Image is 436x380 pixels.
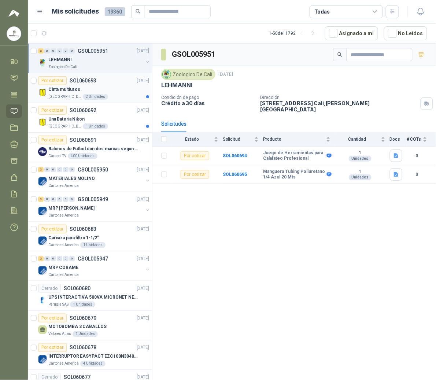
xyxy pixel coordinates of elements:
p: INTERRUPTOR EASYPACT EZC100N3040C 40AMP 25K [PERSON_NAME] [48,353,140,360]
div: 0 [57,197,62,202]
div: 0 [51,48,56,54]
p: Valores Atlas [48,331,71,337]
p: MATERIALES MOLINO [48,175,95,182]
img: Company Logo [163,70,171,78]
a: Por cotizarSOL060693[DATE] Company LogoCinta multiusos[GEOGRAPHIC_DATA]2 Unidades [28,73,152,103]
p: [DATE] [137,48,149,55]
div: 1 Unidades [80,242,106,248]
div: 1 Unidades [83,123,108,129]
a: SOL060694 [223,153,247,158]
b: Juego de Herramientas para Calafateo Profesional [263,150,325,162]
p: Cinta multiusos [48,86,80,93]
span: 19360 [105,7,125,16]
h3: GSOL005951 [172,49,216,60]
p: SOL060691 [70,137,96,143]
p: Carcaza para filtro 1-1/2" [48,235,99,241]
div: Unidades [349,156,372,162]
div: 0 [69,167,75,172]
img: Company Logo [38,296,47,305]
p: Una Batería Nikon [48,116,85,123]
div: 0 [57,256,62,261]
p: [DATE] [137,196,149,203]
div: 0 [63,256,69,261]
div: 400 Unidades [68,153,97,159]
p: [DATE] [137,166,149,173]
div: Todas [314,8,330,16]
p: GSOL005949 [78,197,108,202]
p: [GEOGRAPHIC_DATA] [48,94,81,100]
th: # COTs [407,132,436,147]
img: Company Logo [38,147,47,156]
p: Zoologico De Cali [48,64,77,70]
p: [DATE] [137,255,149,262]
th: Cantidad [335,132,390,147]
b: 0 [407,152,427,159]
div: 0 [63,197,69,202]
div: 1 Unidades [70,302,95,307]
div: 1 Unidades [73,331,98,337]
p: [GEOGRAPHIC_DATA] [48,123,81,129]
p: LEHMANNI [48,56,72,63]
img: Company Logo [38,236,47,245]
p: Dirección [260,95,418,100]
p: [DATE] [218,71,233,78]
div: 4 Unidades [80,361,106,367]
a: Por cotizarSOL060683[DATE] Company LogoCarcaza para filtro 1-1/2"Cartones America1 Unidades [28,222,152,251]
img: Logo peakr [8,9,19,18]
div: 2 Unidades [83,94,108,100]
p: GSOL005947 [78,256,108,261]
a: Por cotizarSOL060691[DATE] Company LogoBalones de Futbol con dos marcas segun adjunto. Adjuntar c... [28,133,152,162]
img: Company Logo [38,355,47,364]
p: SOL060678 [70,345,96,350]
div: 0 [44,48,50,54]
div: Por cotizar [38,225,67,233]
a: SOL060695 [223,172,247,177]
p: SOL060680 [64,286,90,291]
p: SOL060692 [70,108,96,113]
p: [DATE] [137,344,149,351]
p: SOL060679 [70,316,96,321]
span: Estado [171,137,213,142]
div: Por cotizar [181,151,209,160]
b: 1 [335,169,385,175]
div: 0 [57,167,62,172]
p: Balones de Futbol con dos marcas segun adjunto. Adjuntar cotizacion en su formato [48,145,140,152]
b: 1 [335,150,385,156]
div: 0 [51,256,56,261]
div: 0 [63,167,69,172]
p: Caracol TV [48,153,66,159]
b: Manguera Tubing Poliuretano 1/4 Azul 20 Mts [263,169,325,180]
span: # COTs [407,137,421,142]
div: Solicitudes [161,120,186,128]
div: Cerrado [38,284,61,293]
th: Estado [171,132,223,147]
p: MRP CORAME [48,264,78,271]
div: 2 [38,256,44,261]
button: Asignado a mi [325,26,378,40]
div: 0 [44,197,50,202]
p: MRP [PERSON_NAME] [48,205,95,212]
p: GSOL005951 [78,48,108,54]
div: 3 [38,197,44,202]
div: 1 - 50 de 11792 [269,27,319,39]
div: Zoologico De Cali [161,69,215,80]
div: 2 [38,167,44,172]
h1: Mis solicitudes [52,6,99,17]
p: Cartones America [48,361,79,367]
a: 3 0 0 0 0 0 GSOL005949[DATE] Company LogoMRP [PERSON_NAME]Cartones America [38,195,151,218]
th: Solicitud [223,132,263,147]
a: 2 0 0 0 0 0 GSOL005947[DATE] Company LogoMRP CORAMECartones America [38,254,151,278]
p: [DATE] [137,285,149,292]
div: Unidades [349,174,372,180]
p: Condición de pago [161,95,254,100]
div: 0 [51,167,56,172]
p: SOL060677 [64,375,90,380]
p: [DATE] [137,107,149,114]
img: Company Logo [38,88,47,97]
a: Por cotizarSOL060679[DATE] MOTOBOMBA 3 CABALLOSValores Atlas1 Unidades [28,311,152,340]
th: Docs [390,132,407,147]
p: Cartones America [48,183,79,189]
a: Por cotizarSOL060692[DATE] Company LogoUna Batería Nikon[GEOGRAPHIC_DATA]1 Unidades [28,103,152,133]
